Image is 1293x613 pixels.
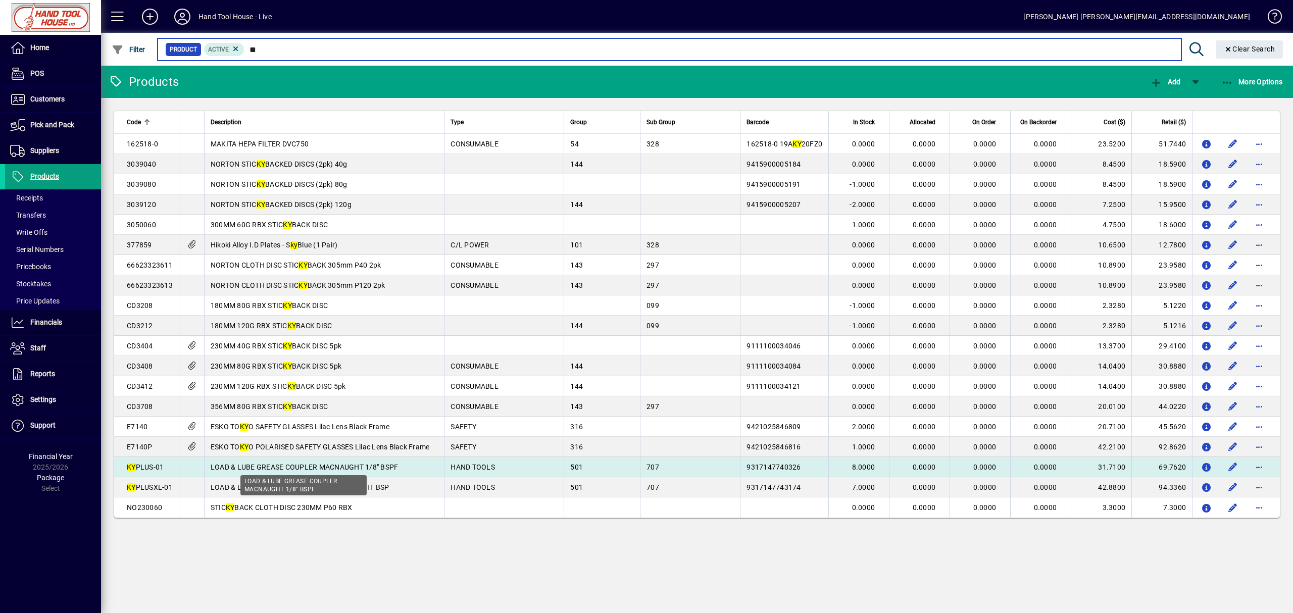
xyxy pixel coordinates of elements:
[5,336,101,361] a: Staff
[127,301,153,310] span: CD3208
[1020,117,1057,128] span: On Backorder
[1148,73,1183,91] button: Add
[747,117,769,128] span: Barcode
[973,342,997,350] span: 0.0000
[30,95,65,103] span: Customers
[1131,154,1192,174] td: 18.5900
[852,221,875,229] span: 1.0000
[646,402,659,411] span: 297
[1034,180,1057,188] span: 0.0000
[1131,417,1192,437] td: 45.5620
[1034,362,1057,370] span: 0.0000
[913,362,936,370] span: 0.0000
[5,413,101,438] a: Support
[127,160,156,168] span: 3039040
[852,382,875,390] span: 0.0000
[451,281,499,289] span: CONSUMABLE
[910,117,935,128] span: Allocated
[127,221,156,229] span: 3050060
[853,117,875,128] span: In Stock
[1225,237,1241,253] button: Edit
[913,160,936,168] span: 0.0000
[1216,40,1283,59] button: Clear
[1023,9,1250,25] div: [PERSON_NAME] [PERSON_NAME][EMAIL_ADDRESS][DOMAIN_NAME]
[1251,176,1267,192] button: More options
[973,322,997,330] span: 0.0000
[211,362,341,370] span: 230MM 80G RBX STIC BACK DISC 5pk
[973,180,997,188] span: 0.0000
[211,117,438,128] div: Description
[1071,396,1131,417] td: 20.0100
[973,382,997,390] span: 0.0000
[30,344,46,352] span: Staff
[1162,117,1186,128] span: Retail ($)
[747,423,801,431] span: 9421025846809
[30,370,55,378] span: Reports
[570,362,583,370] span: 144
[211,117,241,128] span: Description
[1225,358,1241,374] button: Edit
[913,443,936,451] span: 0.0000
[973,200,997,209] span: 0.0000
[1251,358,1267,374] button: More options
[1225,419,1241,435] button: Edit
[1251,196,1267,213] button: More options
[852,281,875,289] span: 0.0000
[1225,196,1241,213] button: Edit
[973,423,997,431] span: 0.0000
[913,382,936,390] span: 0.0000
[204,43,244,56] mat-chip: Activation Status: Active
[299,281,308,289] em: KY
[1034,160,1057,168] span: 0.0000
[852,140,875,148] span: 0.0000
[570,140,579,148] span: 54
[1131,235,1192,255] td: 12.7800
[1251,237,1267,253] button: More options
[211,281,385,289] span: NORTON CLOTH DISC STIC BACK 305mm P120 2pk
[1251,439,1267,455] button: More options
[5,241,101,258] a: Serial Numbers
[570,281,583,289] span: 143
[5,224,101,241] a: Write Offs
[1221,78,1283,86] span: More Options
[913,261,936,269] span: 0.0000
[211,180,347,188] span: NORTON STIC BACKED DISCS (2pk) 80g
[451,117,558,128] div: Type
[1251,378,1267,394] button: More options
[1131,356,1192,376] td: 30.8880
[1225,297,1241,314] button: Edit
[1071,437,1131,457] td: 42.2100
[1131,295,1192,316] td: 5.1220
[1034,261,1057,269] span: 0.0000
[127,241,152,249] span: 377859
[198,9,272,25] div: Hand Tool House - Live
[973,261,997,269] span: 0.0000
[5,292,101,310] a: Price Updates
[1131,255,1192,275] td: 23.9580
[1131,194,1192,215] td: 15.9500
[127,281,173,289] span: 66623323613
[1225,257,1241,273] button: Edit
[283,402,292,411] em: KY
[451,423,476,431] span: SAFETY
[451,382,499,390] span: CONSUMABLE
[973,362,997,370] span: 0.0000
[211,241,338,249] span: Hikoki Alloy I.D Plates - S Blue (1 Pair)
[1071,154,1131,174] td: 8.4500
[570,382,583,390] span: 144
[10,245,64,253] span: Serial Numbers
[792,140,802,148] em: KY
[913,301,936,310] span: 0.0000
[973,281,997,289] span: 0.0000
[913,402,936,411] span: 0.0000
[5,387,101,413] a: Settings
[211,382,346,390] span: 230MM 120G RBX STIC BACK DISC 5pk
[1071,194,1131,215] td: 7.2500
[1225,398,1241,415] button: Edit
[166,8,198,26] button: Profile
[451,241,489,249] span: C/L POWER
[5,258,101,275] a: Pricebooks
[211,342,341,350] span: 230MM 40G RBX STIC BACK DISC 5pk
[646,261,659,269] span: 297
[127,342,153,350] span: CD3404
